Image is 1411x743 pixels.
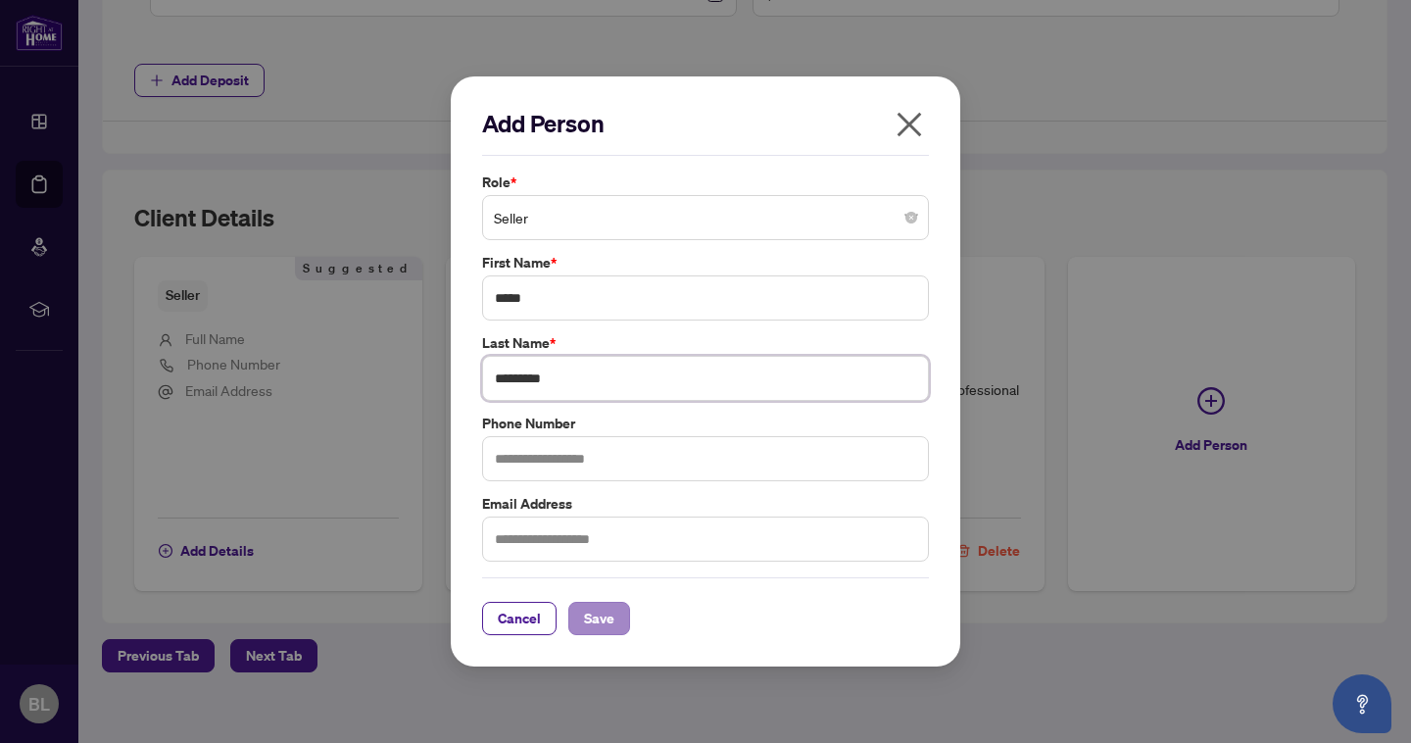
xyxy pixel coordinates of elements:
span: Cancel [498,603,541,634]
span: Save [584,603,614,634]
label: Role [482,172,929,193]
button: Save [568,602,630,635]
label: First Name [482,252,929,273]
button: Open asap [1333,674,1391,733]
span: close-circle [905,212,917,223]
span: close [894,109,925,140]
button: Cancel [482,602,557,635]
label: Phone Number [482,413,929,434]
label: Email Address [482,493,929,515]
label: Last Name [482,332,929,354]
span: Seller [494,199,917,236]
h2: Add Person [482,108,929,139]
